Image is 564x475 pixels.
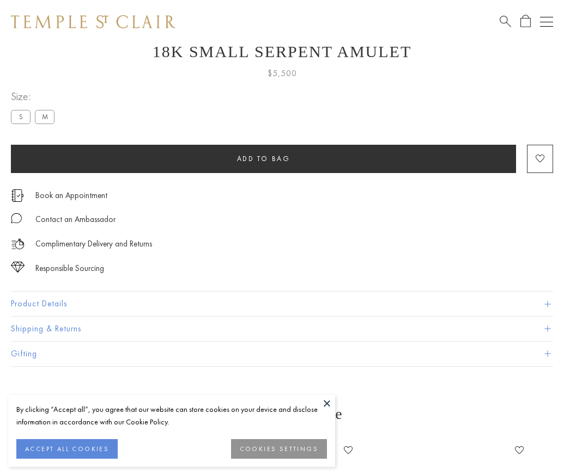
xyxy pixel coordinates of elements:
img: icon_appointment.svg [11,189,24,202]
a: Open Shopping Bag [520,15,531,28]
span: Size: [11,88,59,106]
span: $5,500 [268,66,297,81]
img: MessageIcon-01_2.svg [11,213,22,224]
div: Contact an Ambassador [35,213,116,226]
div: By clicking “Accept all”, you agree that our website can store cookies on your device and disclos... [16,403,327,428]
div: Responsible Sourcing [35,262,104,275]
button: Add to bag [11,145,516,173]
img: icon_delivery.svg [11,237,25,251]
button: Product Details [11,292,553,316]
label: M [35,110,54,124]
a: Search [500,15,511,28]
button: Shipping & Returns [11,317,553,341]
p: Complimentary Delivery and Returns [35,237,152,251]
button: Gifting [11,342,553,366]
img: icon_sourcing.svg [11,262,25,273]
label: S [11,110,31,124]
h1: 18K Small Serpent Amulet [11,42,553,61]
button: ACCEPT ALL COOKIES [16,439,118,459]
span: Add to bag [237,154,290,163]
a: Book an Appointment [35,189,107,201]
button: Open navigation [540,15,553,28]
img: Temple St. Clair [11,15,175,28]
button: COOKIES SETTINGS [231,439,327,459]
